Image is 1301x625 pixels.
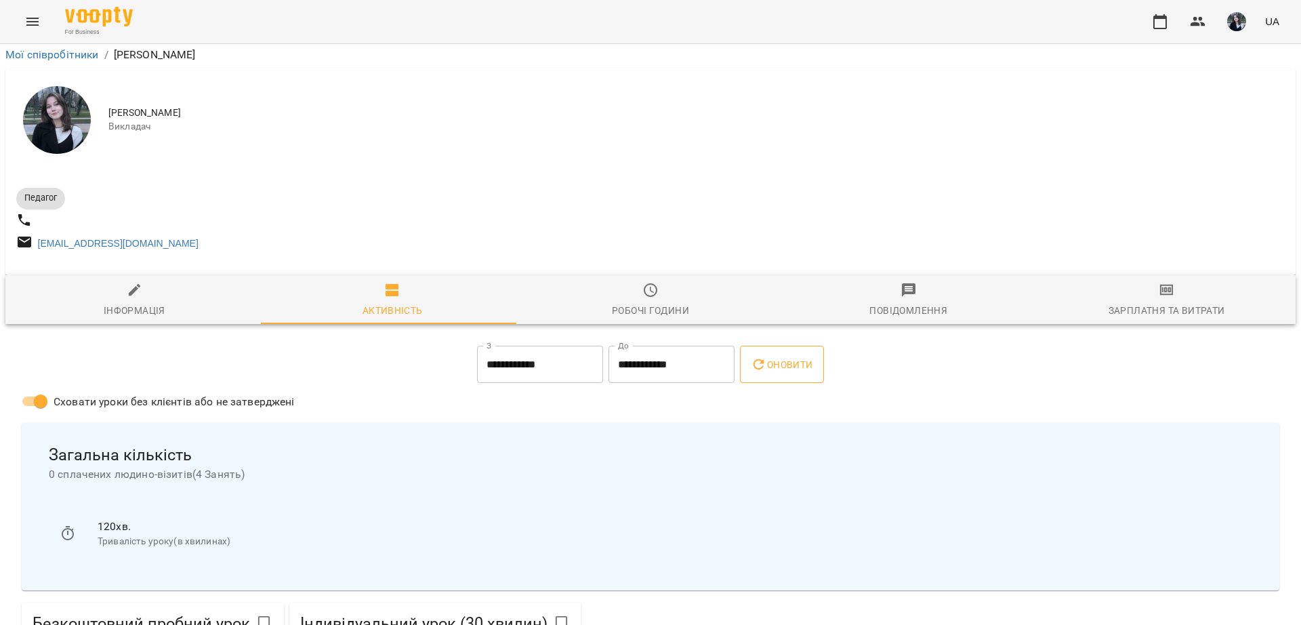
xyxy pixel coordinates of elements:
[104,47,108,63] li: /
[16,5,49,38] button: Menu
[104,302,165,319] div: Інформація
[740,346,823,384] button: Оновити
[49,466,1252,483] span: 0 сплачених людино-візитів ( 4 Занять )
[98,519,1241,535] p: 120 хв.
[98,535,1241,548] p: Тривалість уроку(в хвилинах)
[38,238,199,249] a: [EMAIL_ADDRESS][DOMAIN_NAME]
[5,47,1296,63] nav: breadcrumb
[108,120,1285,134] span: Викладач
[65,28,133,37] span: For Business
[1265,14,1279,28] span: UA
[114,47,196,63] p: [PERSON_NAME]
[363,302,423,319] div: Активність
[16,192,65,204] span: Педагог
[751,357,812,373] span: Оновити
[1227,12,1246,31] img: 91885ff653e4a9d6131c60c331ff4ae6.jpeg
[869,302,947,319] div: Повідомлення
[1260,9,1285,34] button: UA
[65,7,133,26] img: Voopty Logo
[54,394,295,410] span: Сховати уроки без клієнтів або не затверджені
[23,86,91,154] img: Сікора Марія Юріївна
[108,106,1285,120] span: [PERSON_NAME]
[1109,302,1225,319] div: Зарплатня та Витрати
[49,445,1252,466] span: Загальна кількість
[5,48,99,61] a: Мої співробітники
[612,302,689,319] div: Робочі години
